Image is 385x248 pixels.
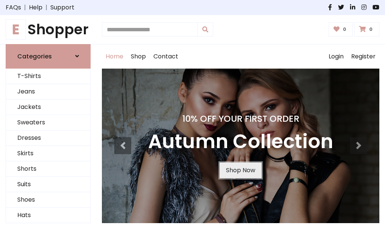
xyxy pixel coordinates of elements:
[6,177,90,192] a: Suits
[325,44,347,69] a: Login
[6,146,90,161] a: Skirts
[6,130,90,146] a: Dresses
[329,22,353,37] a: 0
[347,44,379,69] a: Register
[220,162,262,178] a: Shop Now
[21,3,29,12] span: |
[6,84,90,100] a: Jeans
[50,3,74,12] a: Support
[127,44,150,69] a: Shop
[6,3,21,12] a: FAQs
[6,192,90,208] a: Shoes
[6,100,90,115] a: Jackets
[6,208,90,223] a: Hats
[367,26,374,33] span: 0
[6,21,91,38] a: EShopper
[6,19,26,40] span: E
[150,44,182,69] a: Contact
[148,113,333,124] h4: 10% Off Your First Order
[17,53,52,60] h6: Categories
[6,115,90,130] a: Sweaters
[354,22,379,37] a: 0
[6,21,91,38] h1: Shopper
[29,3,42,12] a: Help
[102,44,127,69] a: Home
[6,69,90,84] a: T-Shirts
[6,161,90,177] a: Shorts
[148,130,333,153] h3: Autumn Collection
[6,44,91,69] a: Categories
[341,26,348,33] span: 0
[42,3,50,12] span: |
